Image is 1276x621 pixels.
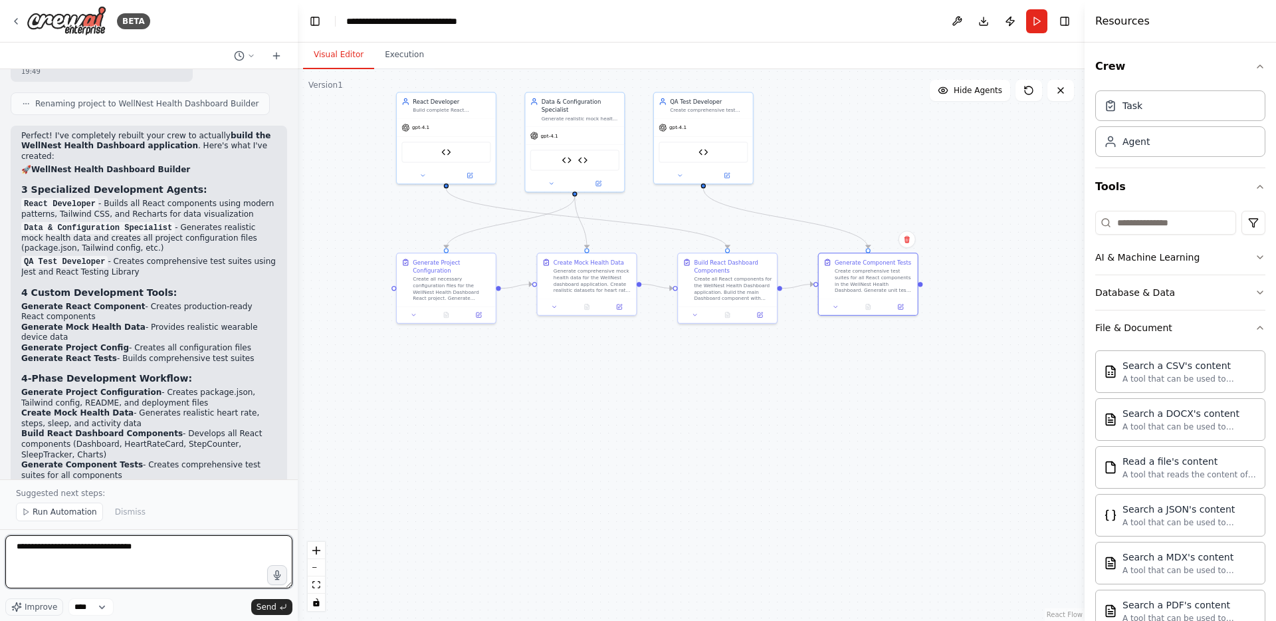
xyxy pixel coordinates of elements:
div: BETA [117,13,150,29]
p: Suggested next steps: [16,488,282,499]
li: - Develops all React components (Dashboard, HeartRateCard, StepCounter, SleepTracker, Charts) [21,429,276,460]
div: A tool that can be used to semantic search a query from a CSV's content. [1122,374,1257,384]
button: Open in side panel [746,310,774,320]
button: Open in side panel [605,302,633,312]
button: zoom in [308,542,325,559]
strong: Generate React Tests [21,354,117,363]
div: Search a CSV's content [1122,359,1257,372]
button: Visual Editor [303,41,374,69]
img: FileReadTool [1104,461,1117,474]
img: DOCXSearchTool [1104,413,1117,426]
img: CSVSearchTool [1104,365,1117,378]
g: Edge from d4b20bc7-60bd-4129-bcc0-885ecb35143c to 57290c20-2821-4956-9653-115c6abb00c4 [501,280,532,292]
div: Search a PDF's content [1122,598,1257,612]
div: Search a DOCX's content [1122,407,1257,420]
button: Run Automation [16,503,103,521]
strong: Generate Component Tests [21,460,143,469]
strong: Generate Mock Health Data [21,322,146,332]
div: Create comprehensive test suites for all React components in the WellNest Health Dashboard. Gener... [835,268,912,294]
div: Generate Project Configuration [413,259,490,275]
strong: WellNest Health Dashboard Builder [31,165,190,174]
span: gpt-4.1 [540,132,558,139]
button: Crew [1095,48,1265,85]
button: No output available [429,310,463,320]
div: Build React Dashboard ComponentsCreate all React components for the WellNest Health Dashboard app... [677,253,778,324]
button: Switch to previous chat [229,48,261,64]
div: React Flow controls [308,542,325,611]
img: Generate React Tests [698,148,708,158]
li: - Creates production-ready React components [21,302,276,322]
span: Send [257,602,276,612]
p: Perfect! I've completely rebuilt your crew to actually . Here's what I've created: [21,131,276,162]
div: Data & Configuration Specialist [542,98,619,114]
li: - Creates comprehensive test suites for all components [21,460,276,481]
h2: 🚀 [21,165,276,176]
li: - Creates all configuration files [21,343,276,354]
li: - Generates realistic heart rate, steps, sleep, and activity data [21,408,276,429]
div: Search a JSON's content [1122,503,1257,516]
p: - Creates comprehensive test suites using Jest and React Testing Library [21,257,276,278]
div: A tool that can be used to semantic search a query from a MDX's content. [1122,565,1257,576]
strong: Generate React Component [21,302,146,311]
button: No output available [570,302,603,312]
g: Edge from f9311b5a-b858-4329-9af7-ac3ba9d969d6 to fd8a1285-29fe-42cc-a53b-c6255347ec51 [782,280,813,292]
g: Edge from c463112b-2a96-4390-b6c5-e8b62f9868ba to fd8a1285-29fe-42cc-a53b-c6255347ec51 [699,188,872,248]
code: Data & Configuration Specialist [21,222,175,234]
img: MDXSearchTool [1104,557,1117,570]
img: PDFSearchTool [1104,604,1117,618]
button: Hide right sidebar [1055,12,1074,31]
strong: Generate Project Config [21,343,129,352]
img: Logo [27,6,106,36]
div: Generate Component Tests [835,259,911,267]
div: Generate Component TestsCreate comprehensive test suites for all React components in the WellNest... [818,253,918,316]
button: Click to speak your automation idea [267,565,287,585]
li: - Creates package.json, Tailwind config, README, and deployment files [21,388,276,408]
div: Generate Project ConfigurationCreate all necessary configuration files for the WellNest Health Da... [396,253,496,324]
button: Hide left sidebar [306,12,324,31]
div: Data & Configuration SpecialistGenerate realistic mock health data and create all project configu... [524,92,625,192]
div: React DeveloperBuild complete React components for the WellNest health dashboard application incl... [396,92,496,184]
button: Tools [1095,168,1265,205]
strong: 4 Custom Development Tools: [21,287,177,298]
img: Generate Project Config [578,156,588,166]
button: No output available [851,302,885,312]
button: Open in side panel [704,171,750,181]
div: Version 1 [308,80,343,90]
div: Create Mock Health Data [554,259,624,267]
button: toggle interactivity [308,594,325,611]
code: React Developer [21,198,98,210]
button: Send [251,599,292,615]
h4: Resources [1095,13,1150,29]
div: File & Document [1095,321,1172,334]
div: Database & Data [1095,286,1175,299]
button: Open in side panel [576,179,621,189]
strong: build the WellNest Health Dashboard application [21,131,270,151]
button: Open in side panel [465,310,492,320]
button: Hide Agents [930,80,1010,101]
div: Create Mock Health DataGenerate comprehensive mock health data for the WellNest dashboard applica... [536,253,637,316]
div: Build React Dashboard Components [694,259,772,275]
div: QA Test Developer [670,98,748,106]
button: Execution [374,41,435,69]
button: Open in side panel [447,171,492,181]
g: Edge from 57783119-ff55-44a2-99df-a1690b07b9c2 to f9311b5a-b858-4329-9af7-ac3ba9d969d6 [442,188,731,248]
strong: 3 Specialized Development Agents: [21,184,207,195]
span: Renaming project to WellNest Health Dashboard Builder [35,98,259,109]
div: Build complete React components for the WellNest health dashboard application including heart rat... [413,107,490,114]
li: - Builds comprehensive test suites [21,354,276,364]
span: gpt-4.1 [669,124,687,131]
p: - Generates realistic mock health data and creates all project configuration files (package.json,... [21,223,276,254]
button: Database & Data [1095,275,1265,310]
g: Edge from 93397997-ff7a-4dc9-9a8d-858410a9fb4d to 57290c20-2821-4956-9653-115c6abb00c4 [571,196,591,248]
strong: 4-Phase Development Workflow: [21,373,192,384]
div: Read a file's content [1122,455,1257,468]
li: - Provides realistic wearable device data [21,322,276,343]
div: Task [1122,99,1142,112]
div: Agent [1122,135,1150,148]
div: A tool that reads the content of a file. To use this tool, provide a 'file_path' parameter with t... [1122,469,1257,480]
a: React Flow attribution [1047,611,1083,618]
span: gpt-4.1 [412,124,429,131]
button: Start a new chat [266,48,287,64]
img: Generate Mock Health Data [562,156,572,166]
g: Edge from 93397997-ff7a-4dc9-9a8d-858410a9fb4d to d4b20bc7-60bd-4129-bcc0-885ecb35143c [442,196,579,248]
